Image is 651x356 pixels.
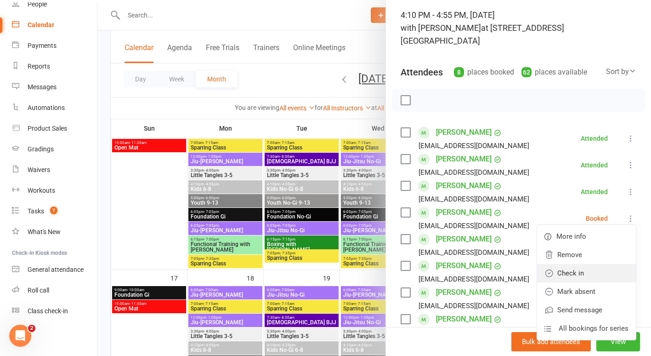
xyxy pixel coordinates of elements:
[581,162,608,168] div: Attended
[28,0,47,8] div: People
[28,266,84,273] div: General attendance
[28,63,50,70] div: Reports
[12,259,97,280] a: General attendance kiosk mode
[537,227,636,246] a: More info
[9,325,31,347] iframe: Intercom live chat
[401,66,443,79] div: Attendees
[537,264,636,282] a: Check in
[28,125,67,132] div: Product Sales
[436,205,492,220] a: [PERSON_NAME]
[586,215,608,222] div: Booked
[12,280,97,301] a: Roll call
[12,301,97,322] a: Class kiosk mode
[28,21,54,29] div: Calendar
[12,118,97,139] a: Product Sales
[28,104,65,111] div: Automations
[401,23,481,33] span: with [PERSON_NAME]
[12,35,97,56] a: Payments
[12,180,97,201] a: Workouts
[419,140,529,152] div: [EMAIL_ADDRESS][DOMAIN_NAME]
[419,300,529,312] div: [EMAIL_ADDRESS][DOMAIN_NAME]
[436,258,492,273] a: [PERSON_NAME]
[581,189,608,195] div: Attended
[12,56,97,77] a: Reports
[12,15,97,35] a: Calendar
[436,312,492,327] a: [PERSON_NAME]
[12,201,97,222] a: Tasks 7
[12,77,97,98] a: Messages
[28,83,57,91] div: Messages
[606,66,636,78] div: Sort by
[12,98,97,118] a: Automations
[537,301,636,319] a: Send message
[419,220,529,232] div: [EMAIL_ADDRESS][DOMAIN_NAME]
[28,207,44,215] div: Tasks
[454,66,514,79] div: places booked
[28,325,35,332] span: 2
[50,207,57,214] span: 7
[511,332,591,351] button: Bulk add attendees
[419,193,529,205] div: [EMAIL_ADDRESS][DOMAIN_NAME]
[28,307,68,315] div: Class check-in
[454,67,464,77] div: 8
[581,135,608,142] div: Attended
[12,160,97,180] a: Waivers
[521,66,587,79] div: places available
[537,282,636,301] a: Mark absent
[556,231,586,242] span: More info
[419,247,529,258] div: [EMAIL_ADDRESS][DOMAIN_NAME]
[436,232,492,247] a: [PERSON_NAME]
[12,139,97,160] a: Gradings
[28,42,57,49] div: Payments
[436,152,492,167] a: [PERSON_NAME]
[28,145,54,153] div: Gradings
[436,285,492,300] a: [PERSON_NAME]
[28,187,55,194] div: Workouts
[521,67,532,77] div: 62
[28,228,61,235] div: What's New
[12,222,97,242] a: What's New
[419,273,529,285] div: [EMAIL_ADDRESS][DOMAIN_NAME]
[419,167,529,178] div: [EMAIL_ADDRESS][DOMAIN_NAME]
[596,332,640,351] button: View
[401,23,564,46] span: at [STREET_ADDRESS][GEOGRAPHIC_DATA]
[537,319,636,338] a: All bookings for series
[28,166,50,173] div: Waivers
[28,287,49,294] div: Roll call
[537,246,636,264] a: Remove
[436,125,492,140] a: [PERSON_NAME]
[559,323,628,334] span: All bookings for series
[401,9,636,47] div: 4:10 PM - 4:55 PM, [DATE]
[436,178,492,193] a: [PERSON_NAME]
